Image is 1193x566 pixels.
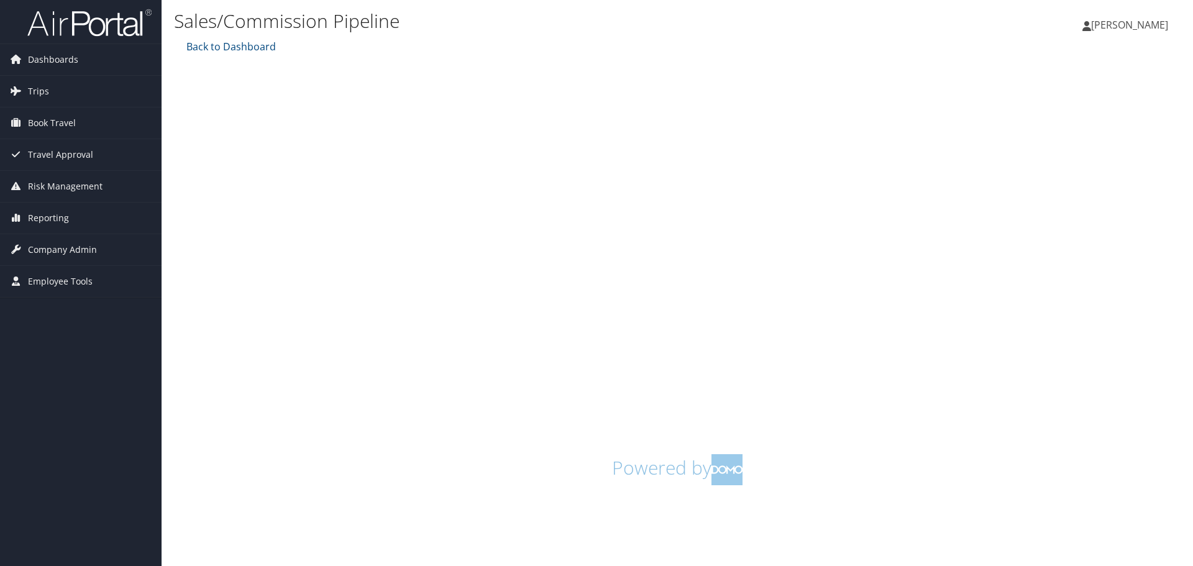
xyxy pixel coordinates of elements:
span: Travel Approval [28,139,93,170]
img: airportal-logo.png [27,8,152,37]
span: Reporting [28,203,69,234]
h1: Powered by [183,454,1171,485]
span: Employee Tools [28,266,93,297]
img: domo-logo.png [711,454,743,485]
span: Risk Management [28,171,103,202]
span: [PERSON_NAME] [1091,18,1168,32]
h1: Sales/Commission Pipeline [174,8,845,34]
a: Back to Dashboard [183,40,276,53]
span: Dashboards [28,44,78,75]
span: Book Travel [28,107,76,139]
a: [PERSON_NAME] [1082,6,1181,43]
span: Trips [28,76,49,107]
span: Company Admin [28,234,97,265]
